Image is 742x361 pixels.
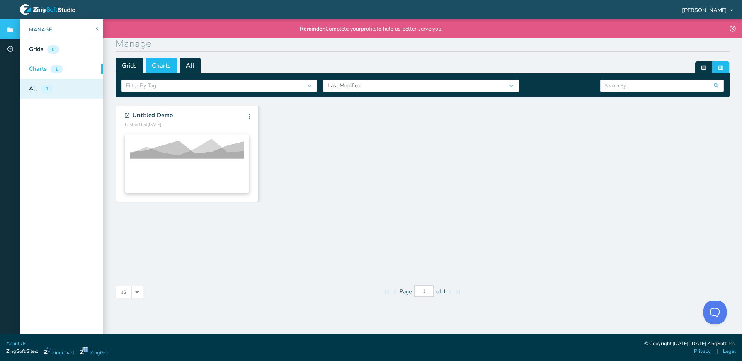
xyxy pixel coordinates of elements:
[6,348,38,355] span: ZingSoft Sites:
[133,111,173,120] span: Untitled Demo
[443,289,446,294] zg-text: 1
[644,340,736,348] div: © Copyright [DATE]-[DATE] ZingSoft, Inc.
[328,82,361,89] span: Last Modified
[41,85,53,93] div: 1
[383,288,391,296] zg-button: Go to First Page
[29,84,37,93] div: All
[361,25,376,32] a: profile
[723,348,736,355] a: Legal
[391,288,399,296] zg-button: Go to Previous Page
[400,289,412,294] zg-text: Page
[20,26,53,34] div: Manage
[682,7,727,13] span: [PERSON_NAME]
[29,65,47,73] div: Charts
[126,82,160,89] span: Filter By Tag...
[125,134,249,193] img: Demo Preview
[116,37,730,52] h1: Manage
[414,285,434,297] input: Current Page
[446,288,454,296] zg-button: Go to Next Page
[125,122,173,128] h4: [DATE]
[51,65,63,73] div: 1
[6,340,26,347] a: About Us
[44,347,74,357] a: ZingChart
[716,348,718,355] span: |
[180,58,201,73] span: All
[80,347,109,357] a: ZingGrid
[116,58,143,73] span: Grids
[436,289,441,294] zg-text: of
[703,301,727,324] iframe: Help Scout Beacon - Open
[29,45,43,54] div: Grids
[681,7,733,12] div: [PERSON_NAME]
[125,122,148,128] span: Last edited
[300,25,442,33] p: Complete your to help us better serve you!
[454,288,462,296] zg-button: Go to Last Page
[694,348,711,355] a: Privacy
[604,80,720,92] input: Search By...
[146,58,177,73] span: Charts
[47,45,59,54] div: 0
[116,286,131,298] div: 12
[300,25,325,32] strong: Reminder:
